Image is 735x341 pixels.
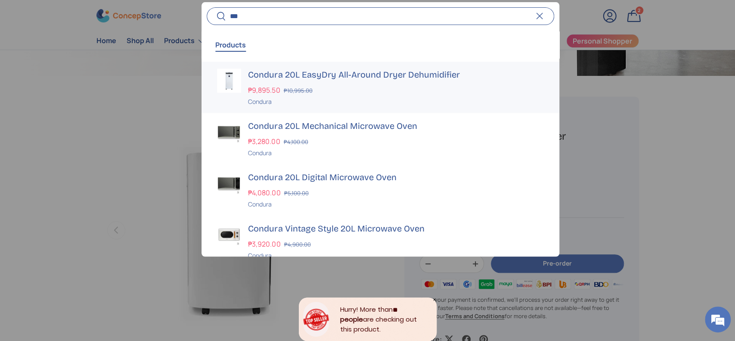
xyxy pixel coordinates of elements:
[284,189,308,197] s: ₱5,100.00
[283,87,312,94] s: ₱10,995.00
[248,222,543,235] h3: Condura Vintage Style 20L Microwave Oven
[248,200,543,209] div: Condura
[141,4,162,25] div: Minimize live chat window
[248,137,282,146] strong: ₱3,280.00
[202,62,559,113] a: condura-easy-dry-dehumidifier-full-view-concepstore.ph Condura 20L EasyDry All-Around Dryer Dehum...
[202,216,559,267] a: Condura Vintage Style 20L Microwave Oven ₱3,920.00 ₱4,900.00 Condura
[50,109,119,196] span: We're online!
[217,69,241,93] img: condura-easy-dry-dehumidifier-full-view-concepstore.ph
[248,148,543,157] div: Condura
[202,113,559,164] a: Condura 20L Mechanical Microwave Oven ₱3,280.00 ₱4,100.00 Condura
[248,97,543,106] div: Condura
[283,138,308,146] s: ₱4,100.00
[284,241,310,248] s: ₱4,900.00
[202,164,559,216] a: Condura 20L Digital Microwave Oven ₱4,080.00 ₱5,100.00 Condura
[248,171,543,183] h3: Condura 20L Digital Microwave Oven
[248,239,282,249] strong: ₱3,920.00
[248,69,543,81] h3: Condura 20L EasyDry All-Around Dryer Dehumidifier
[45,48,145,59] div: Chat with us now
[432,297,437,302] div: Close
[248,251,543,260] div: Condura
[215,35,246,55] button: Products
[4,235,164,266] textarea: Type your message and hit 'Enter'
[248,120,543,132] h3: Condura 20L Mechanical Microwave Oven
[248,85,282,95] strong: ₱9,895.50
[248,188,282,197] strong: ₱4,080.00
